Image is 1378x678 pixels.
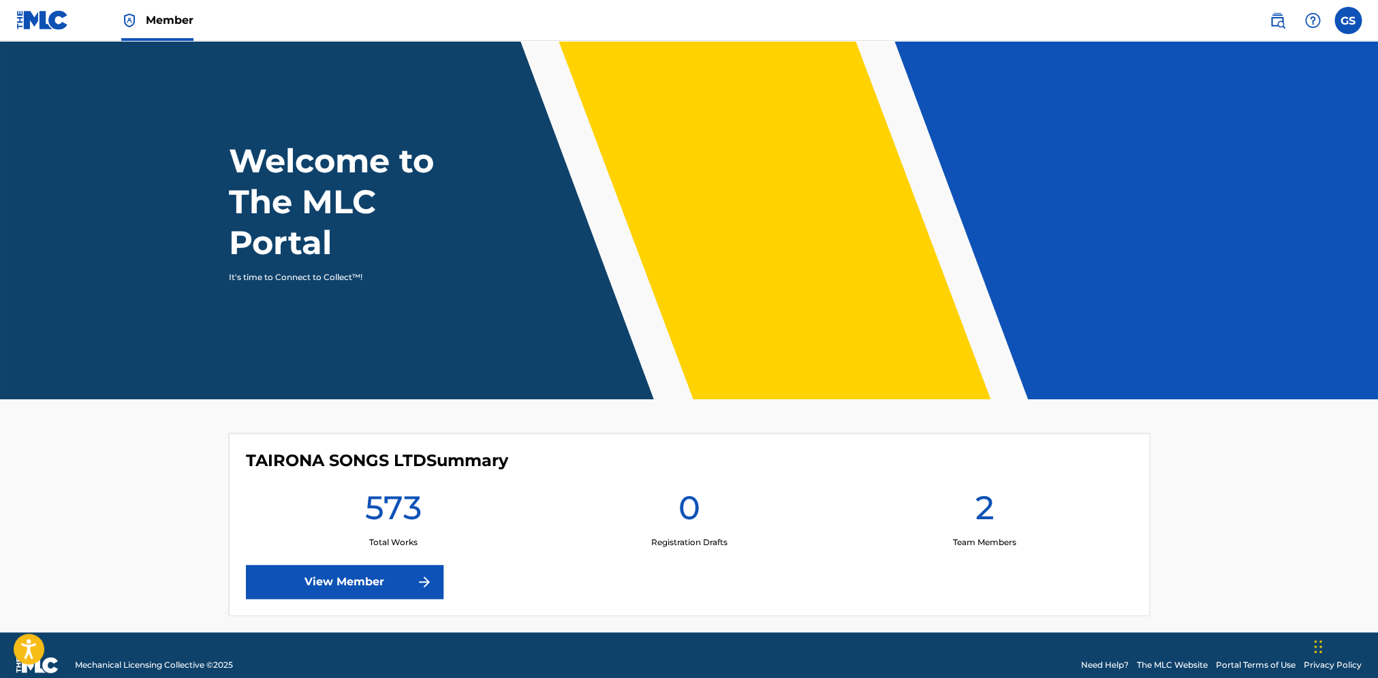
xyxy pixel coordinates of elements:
div: Drag [1314,626,1322,667]
p: Team Members [953,536,1016,549]
img: Top Rightsholder [121,12,138,29]
iframe: Chat Widget [1310,613,1378,678]
img: MLC Logo [16,10,69,30]
img: help [1304,12,1321,29]
a: View Member [246,565,443,599]
img: logo [16,657,59,673]
h1: 573 [365,487,422,536]
div: Help [1299,7,1326,34]
p: Registration Drafts [651,536,727,549]
p: Total Works [369,536,418,549]
img: search [1269,12,1285,29]
p: It's time to Connect to Collect™! [229,271,465,283]
a: Need Help? [1081,659,1129,671]
a: Portal Terms of Use [1216,659,1296,671]
h1: 0 [678,487,700,536]
a: Public Search [1264,7,1291,34]
a: Privacy Policy [1304,659,1362,671]
span: Mechanical Licensing Collective © 2025 [75,659,233,671]
span: Member [146,12,193,28]
h4: TAIRONA SONGS LTD [246,450,508,471]
h1: 2 [975,487,994,536]
h1: Welcome to The MLC Portal [229,140,484,263]
img: f7272a7cc735f4ea7f67.svg [416,574,433,590]
div: User Menu [1334,7,1362,34]
a: The MLC Website [1137,659,1208,671]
